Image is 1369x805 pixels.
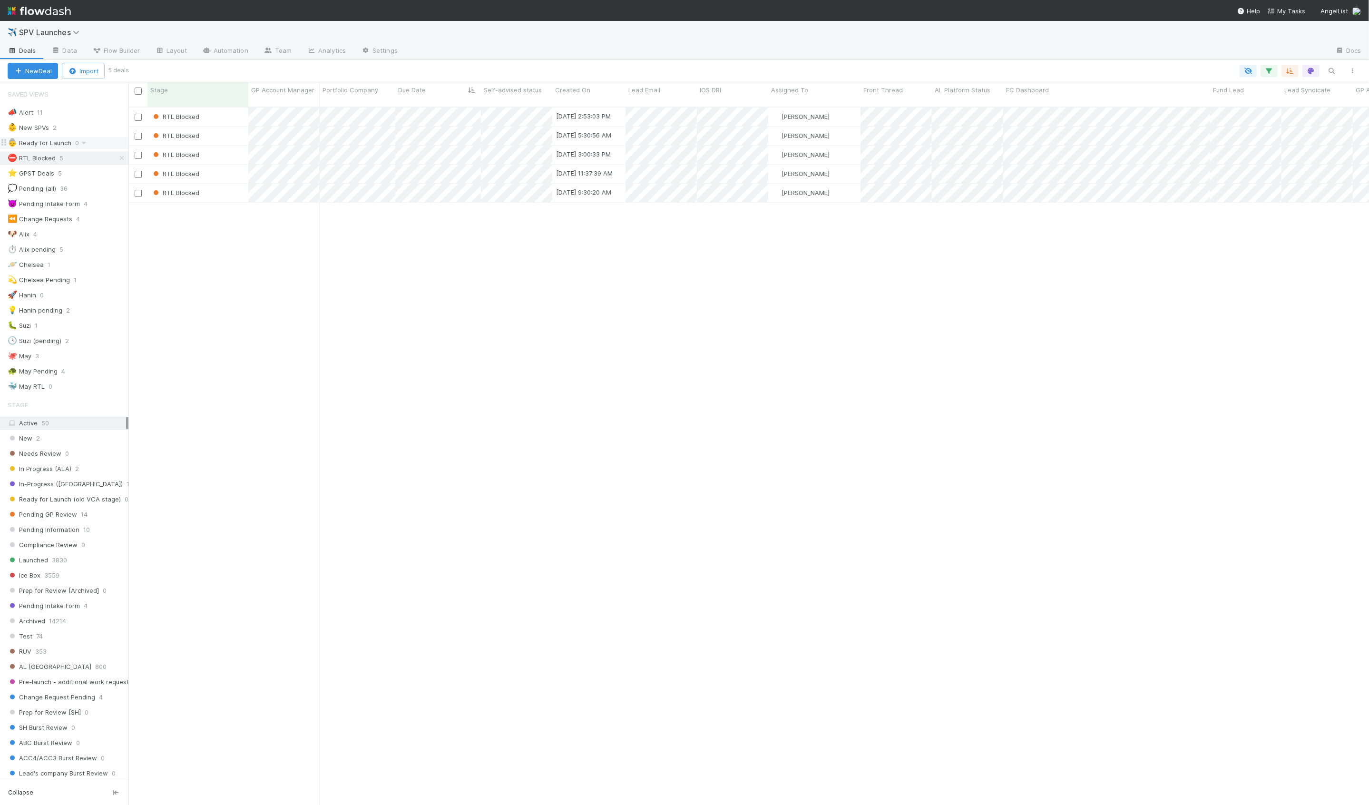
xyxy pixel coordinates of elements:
[8,137,71,149] div: Ready for Launch
[8,630,32,642] span: Test
[398,85,426,95] span: Due Date
[1237,6,1260,16] div: Help
[135,114,142,121] input: Toggle Row Selected
[299,44,353,59] a: Analytics
[256,44,299,59] a: Team
[48,259,60,271] span: 1
[8,3,71,19] img: logo-inverted-e16ddd16eac7371096b0.svg
[8,289,36,301] div: Hanin
[1352,7,1361,16] img: avatar_04f2f553-352a-453f-b9fb-c6074dc60769.png
[49,381,62,393] span: 0
[772,150,830,159] div: [PERSON_NAME]
[8,767,108,779] span: Lead's company Burst Review
[8,448,61,460] span: Needs Review
[127,478,129,490] span: 1
[8,600,80,612] span: Pending Intake Form
[195,44,256,59] a: Automation
[112,767,116,779] span: 0
[8,304,62,316] div: Hanin pending
[103,585,107,597] span: 0
[35,646,47,658] span: 353
[556,130,611,140] div: [DATE] 5:30:56 AM
[49,615,66,627] span: 14214
[65,335,78,347] span: 2
[782,132,830,139] span: [PERSON_NAME]
[863,85,903,95] span: Front Thread
[135,133,142,140] input: Toggle Row Selected
[8,291,17,299] span: 🚀
[8,646,31,658] span: RUV
[35,320,47,332] span: 1
[1268,6,1305,16] a: My Tasks
[8,230,17,238] span: 🐶
[71,722,75,734] span: 0
[44,569,59,581] span: 3559
[772,131,830,140] div: [PERSON_NAME]
[84,198,97,210] span: 4
[700,85,721,95] span: IOS DRI
[75,137,88,149] span: 0
[8,707,81,718] span: Prep for Review [SH]
[8,63,58,79] button: NewDeal
[8,722,68,734] span: SH Burst Review
[484,85,542,95] span: Self-advised status
[135,190,142,197] input: Toggle Row Selected
[8,199,17,207] span: 👿
[8,554,48,566] span: Launched
[1268,7,1305,15] span: My Tasks
[782,151,830,158] span: [PERSON_NAME]
[628,85,660,95] span: Lead Email
[95,661,107,673] span: 800
[59,244,73,255] span: 5
[773,170,780,177] img: avatar_04f2f553-352a-453f-b9fb-c6074dc60769.png
[151,132,199,139] span: RTL Blocked
[60,183,77,195] span: 36
[36,630,43,642] span: 74
[8,138,17,147] span: 👵
[135,171,142,178] input: Toggle Row Selected
[8,539,78,551] span: Compliance Review
[8,321,17,329] span: 🐛
[147,44,195,59] a: Layout
[84,600,88,612] span: 4
[76,737,80,749] span: 0
[8,306,17,314] span: 💡
[8,122,49,134] div: New SPVs
[83,524,90,536] span: 10
[782,170,830,177] span: [PERSON_NAME]
[151,189,199,196] span: RTL Blocked
[935,85,990,95] span: AL Platform Status
[1006,85,1049,95] span: FC Dashboard
[151,113,199,120] span: RTL Blocked
[151,170,199,177] span: RTL Blocked
[8,274,70,286] div: Chelsea Pending
[1213,85,1244,95] span: Fund Lead
[782,189,830,196] span: [PERSON_NAME]
[8,395,28,414] span: Stage
[150,85,168,95] span: Stage
[8,123,17,131] span: 👶
[555,85,590,95] span: Created On
[556,149,611,159] div: [DATE] 3:00:33 PM
[36,432,40,444] span: 2
[52,554,67,566] span: 3830
[35,350,49,362] span: 3
[135,152,142,159] input: Toggle Row Selected
[37,107,52,118] span: 11
[8,737,72,749] span: ABC Burst Review
[1284,85,1330,95] span: Lead Syndicate
[8,417,126,429] div: Active
[61,365,75,377] span: 4
[323,85,378,95] span: Portfolio Company
[8,213,72,225] div: Change Requests
[8,336,17,344] span: 🕓
[99,691,103,703] span: 4
[1328,44,1369,59] a: Docs
[8,478,123,490] span: In-Progress ([GEOGRAPHIC_DATA])
[8,381,45,393] div: May RTL
[8,524,79,536] span: Pending Information
[8,167,54,179] div: GPST Deals
[8,28,17,36] span: ✈️
[81,509,88,520] span: 14
[53,122,66,134] span: 2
